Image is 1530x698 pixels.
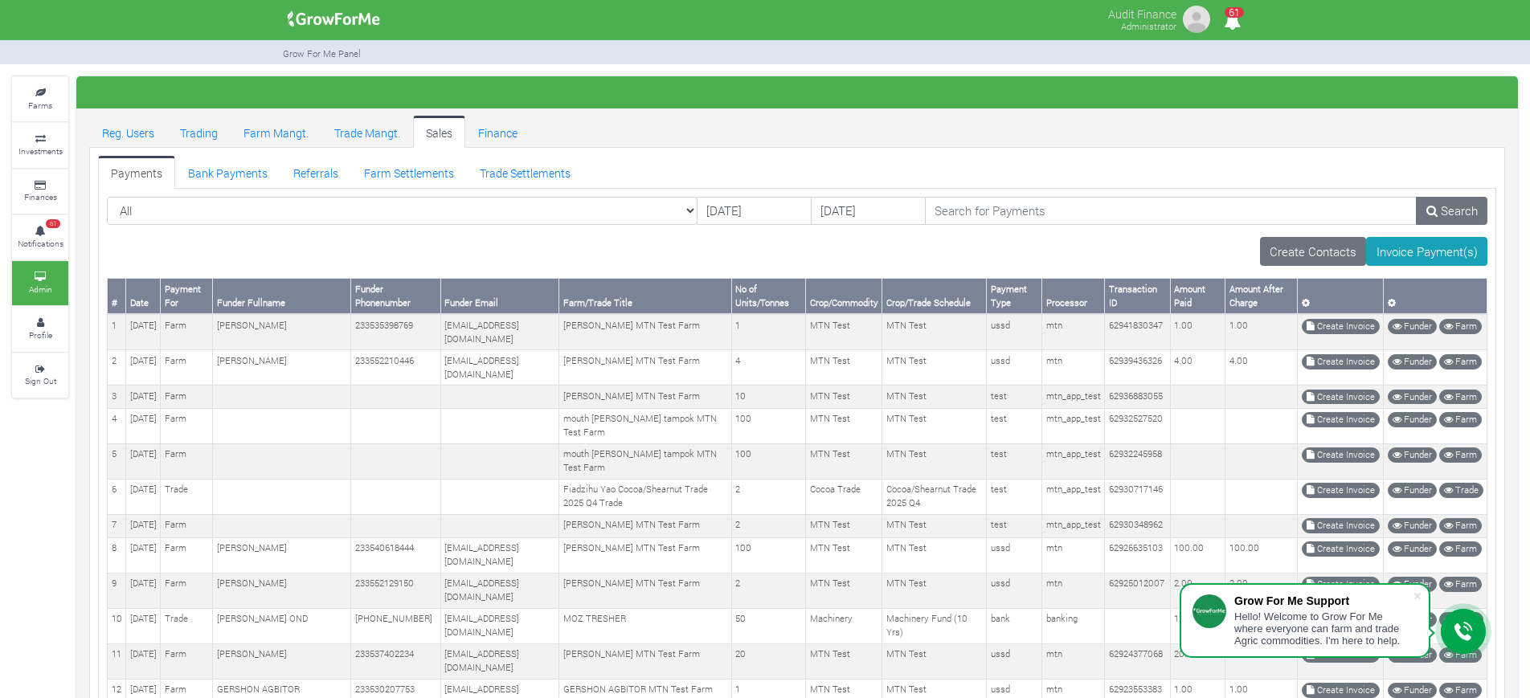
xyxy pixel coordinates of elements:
td: [EMAIL_ADDRESS][DOMAIN_NAME] [440,537,558,573]
a: Bank Payments [175,156,280,188]
td: MTN Test [882,573,987,608]
a: Referrals [280,156,351,188]
th: # [108,279,126,314]
a: Payments [98,156,175,188]
small: Farms [28,100,52,111]
td: ussd [987,537,1042,573]
td: 1 [731,314,805,349]
th: No of Units/Tonnes [731,279,805,314]
small: Finances [24,191,57,202]
a: Funder [1388,412,1437,427]
td: 62936883055 [1105,386,1170,409]
td: [DATE] [126,350,161,386]
td: [DATE] [126,408,161,443]
td: Trade [161,608,213,643]
td: mouth [PERSON_NAME] tampok MTN Test Farm [559,443,732,479]
a: Investments [12,123,68,167]
td: mtn [1042,573,1105,608]
a: 61 [1217,15,1248,31]
td: MTN Test [882,514,987,537]
td: 4 [108,408,126,443]
td: ussd [987,314,1042,349]
a: Create Invoice [1302,319,1380,334]
p: Audit Finance [1108,3,1176,22]
a: Profile [12,307,68,351]
td: 233552129150 [351,573,441,608]
td: 233540618444 [351,537,441,573]
td: Farm [161,350,213,386]
td: MTN Test [882,386,987,409]
td: 62930717146 [1105,479,1170,514]
td: [EMAIL_ADDRESS][DOMAIN_NAME] [440,350,558,386]
a: Farm Mangt. [231,116,321,148]
td: 233552210446 [351,350,441,386]
td: [DATE] [126,514,161,537]
td: MTN Test [882,537,987,573]
th: Processor [1042,279,1105,314]
td: mtn_app_test [1042,514,1105,537]
td: test [987,443,1042,479]
a: Funder [1388,541,1437,557]
td: MTN Test [882,408,987,443]
td: MTN Test [806,573,882,608]
a: Funder [1388,319,1437,334]
a: Funder [1388,390,1437,405]
a: Create Invoice [1302,541,1380,557]
a: Create Invoice [1302,483,1380,498]
td: [PERSON_NAME] MTN Test Farm [559,573,732,608]
td: MTN Test [806,537,882,573]
td: [PERSON_NAME] [213,537,351,573]
td: 1.00 [1225,314,1298,349]
td: 2 [731,514,805,537]
td: mtn [1042,314,1105,349]
td: 4.00 [1170,350,1225,386]
a: Sales [413,116,465,148]
td: Farm [161,408,213,443]
td: [PERSON_NAME] OND [213,608,351,643]
td: [PERSON_NAME] MTN Test Farm [559,514,732,537]
td: Farm [161,573,213,608]
td: MTN Test [882,314,987,349]
a: Funder [1388,518,1437,533]
td: [DATE] [126,386,161,409]
td: [PERSON_NAME] MTN Test Farm [559,386,732,409]
td: Farm [161,514,213,537]
td: 100 [731,408,805,443]
a: Farm [1439,390,1482,405]
td: test [987,514,1042,537]
td: MTN Test [806,643,882,679]
th: Funder Fullname [213,279,351,314]
td: MTN Test [806,443,882,479]
td: test [987,479,1042,514]
td: Farm [161,643,213,679]
td: 233535398769 [351,314,441,349]
td: mtn [1042,643,1105,679]
td: Cocoa/Shearnut Trade 2025 Q4 [882,479,987,514]
td: 20.00 [1225,643,1298,679]
td: mtn_app_test [1042,386,1105,409]
td: [DATE] [126,314,161,349]
th: Crop/Commodity [806,279,882,314]
td: [EMAIL_ADDRESS][DOMAIN_NAME] [440,314,558,349]
td: MTN Test [882,443,987,479]
td: MTN Test [806,386,882,409]
td: MTN Test [806,314,882,349]
td: 62941830347 [1105,314,1170,349]
a: Farm [1439,541,1482,557]
td: Farm [161,386,213,409]
td: mtn_app_test [1042,408,1105,443]
a: Funder [1388,483,1437,498]
td: 20.00 [1170,643,1225,679]
td: 2.00 [1225,573,1298,608]
td: [EMAIL_ADDRESS][DOMAIN_NAME] [440,643,558,679]
a: Create Invoice [1302,518,1380,533]
a: Admin [12,261,68,305]
a: Trade Mangt. [321,116,413,148]
small: Notifications [18,238,63,249]
a: Create Invoice [1302,577,1380,592]
td: Fiadzihu Yao Cocoa/Shearnut Trade 2025 Q4 Trade [559,479,732,514]
td: MTN Test [882,350,987,386]
a: Trade Settlements [467,156,583,188]
div: Grow For Me Support [1234,594,1413,607]
a: Farm [1439,518,1482,533]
